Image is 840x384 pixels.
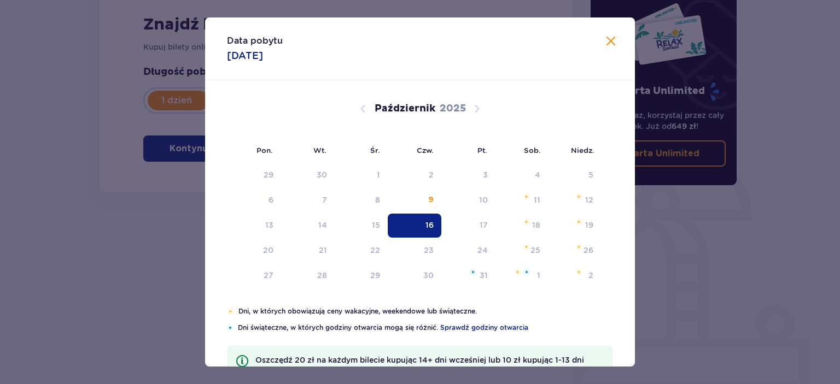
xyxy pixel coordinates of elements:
div: 15 [372,220,380,231]
div: 18 [532,220,540,231]
p: Oszczędź 20 zł na każdym bilecie kupując 14+ dni wcześniej lub 10 zł kupując 1-13 dni wcześniej! [255,355,604,376]
td: poniedziałek, 20 października 2025 [227,239,281,263]
td: piątek, 10 października 2025 [441,188,495,212]
small: Śr. [370,146,380,155]
button: Zamknij [604,35,617,49]
div: 1 [537,270,540,281]
td: środa, 29 października 2025 [335,264,388,288]
div: 28 [317,270,327,281]
img: Pomarańczowa gwiazdka [523,218,530,225]
button: Następny miesiąc [470,102,483,115]
p: Dni świąteczne, w których godziny otwarcia mogą się różnić. [238,323,613,333]
td: Data niedostępna. niedziela, 5 października 2025 [548,163,601,187]
p: Dni, w których obowiązują ceny wakacyjne, weekendowe lub świąteczne. [238,306,613,316]
td: poniedziałek, 13 października 2025 [227,214,281,238]
td: Data niedostępna. czwartek, 2 października 2025 [388,163,442,187]
div: 7 [322,194,327,205]
small: Niedz. [571,146,594,155]
td: Data zaznaczona. czwartek, 16 października 2025 [388,214,442,238]
td: wtorek, 28 października 2025 [281,264,335,288]
div: 3 [483,169,488,180]
div: 24 [477,245,488,256]
img: Pomarańczowa gwiazdka [514,269,521,275]
img: Niebieska gwiazdka [227,324,234,331]
div: 21 [319,245,327,256]
td: Data niedostępna. sobota, 4 października 2025 [495,163,549,187]
td: środa, 15 października 2025 [335,214,388,238]
img: Pomarańczowa gwiazdka [523,244,530,250]
div: 11 [534,194,540,205]
td: czwartek, 23 października 2025 [388,239,442,263]
img: Pomarańczowa gwiazdka [227,308,234,315]
p: [DATE] [227,49,263,62]
div: 4 [535,169,540,180]
div: 12 [585,194,593,205]
div: 23 [424,245,434,256]
div: 17 [480,220,488,231]
div: 25 [530,245,540,256]
small: Czw. [417,146,434,155]
td: niedziela, 12 października 2025 [548,188,601,212]
a: Cennik [295,365,321,376]
td: niedziela, 2 listopada 2025 [548,264,601,288]
small: Pon. [256,146,273,155]
div: 26 [584,245,593,256]
div: 9 [428,194,434,205]
div: 19 [585,220,593,231]
div: 10 [479,194,488,205]
td: niedziela, 26 października 2025 [548,239,601,263]
div: 20 [263,245,273,256]
a: Sprawdź godziny otwarcia [440,323,528,333]
small: Sob. [524,146,541,155]
div: 8 [375,194,380,205]
td: wtorek, 14 października 2025 [281,214,335,238]
td: Data niedostępna. piątek, 3 października 2025 [441,163,495,187]
td: poniedziałek, 27 października 2025 [227,264,281,288]
div: 2 [588,270,593,281]
div: 14 [318,220,327,231]
img: Pomarańczowa gwiazdka [575,218,582,225]
div: 1 [377,169,380,180]
td: sobota, 18 października 2025 [495,214,549,238]
small: Pt. [477,146,487,155]
td: piątek, 17 października 2025 [441,214,495,238]
td: niedziela, 19 października 2025 [548,214,601,238]
td: sobota, 1 listopada 2025 [495,264,549,288]
div: 2 [429,169,434,180]
td: wtorek, 21 października 2025 [281,239,335,263]
div: 5 [588,169,593,180]
p: Październik [375,102,435,115]
div: 29 [370,270,380,281]
button: Poprzedni miesiąc [357,102,370,115]
div: 16 [425,220,434,231]
td: środa, 22 października 2025 [335,239,388,263]
img: Pomarańczowa gwiazdka [575,193,582,200]
div: 29 [264,169,273,180]
td: piątek, 31 października 2025 [441,264,495,288]
td: Data niedostępna. wtorek, 7 października 2025 [281,188,335,212]
div: 30 [317,169,327,180]
img: Niebieska gwiazdka [523,269,530,275]
td: piątek, 24 października 2025 [441,239,495,263]
img: Pomarańczowa gwiazdka [523,193,530,200]
div: 27 [264,270,273,281]
div: 31 [480,270,488,281]
td: Data niedostępna. wtorek, 30 września 2025 [281,163,335,187]
div: 13 [265,220,273,231]
img: Niebieska gwiazdka [470,269,476,275]
div: 6 [269,194,273,205]
td: Data niedostępna. środa, 1 października 2025 [335,163,388,187]
small: Wt. [313,146,326,155]
p: Data pobytu [227,35,283,47]
td: Data niedostępna. poniedziałek, 6 października 2025 [227,188,281,212]
td: Data niedostępna. poniedziałek, 29 września 2025 [227,163,281,187]
td: czwartek, 30 października 2025 [388,264,442,288]
img: Pomarańczowa gwiazdka [575,244,582,250]
td: sobota, 11 października 2025 [495,188,549,212]
td: Data niedostępna. czwartek, 9 października 2025 [388,188,442,212]
div: 22 [370,245,380,256]
div: 30 [423,270,434,281]
p: 2025 [440,102,466,115]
